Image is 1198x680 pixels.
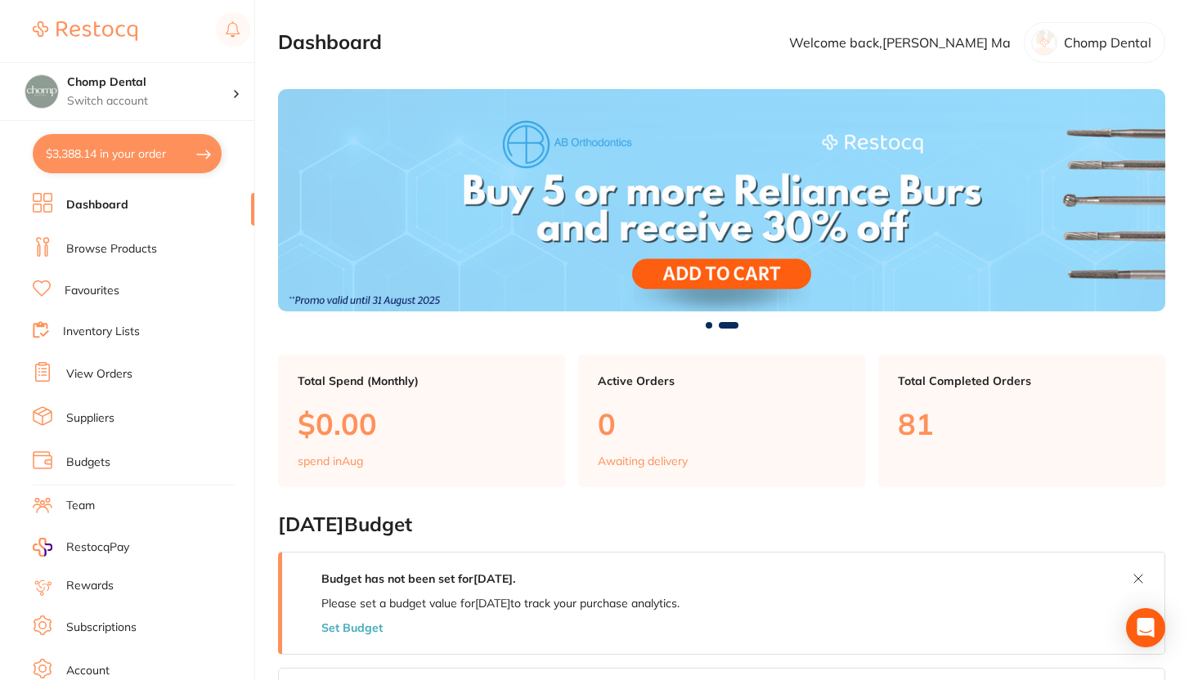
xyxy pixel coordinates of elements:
a: Subscriptions [66,620,137,636]
p: $0.00 [298,407,545,441]
a: View Orders [66,366,132,382]
a: RestocqPay [33,538,129,557]
img: RestocqPay [33,538,52,557]
p: spend in Aug [298,454,363,467]
p: 0 [598,407,846,441]
p: Welcome back, [PERSON_NAME] Ma [789,35,1011,50]
a: Team [66,498,95,514]
a: Rewards [66,578,114,594]
h2: [DATE] Budget [278,513,1165,536]
a: Favourites [65,283,119,299]
h2: Dashboard [278,31,382,54]
span: RestocqPay [66,539,129,556]
a: Dashboard [66,197,128,213]
div: Open Intercom Messenger [1126,608,1165,647]
a: Total Spend (Monthly)$0.00spend inAug [278,355,565,487]
p: Total Completed Orders [898,374,1146,387]
a: Suppliers [66,410,114,427]
a: Active Orders0Awaiting delivery [578,355,865,487]
p: Total Spend (Monthly) [298,374,545,387]
a: Budgets [66,454,110,471]
p: Switch account [67,93,232,110]
strong: Budget has not been set for [DATE] . [321,571,515,586]
img: Chomp Dental [25,75,58,108]
a: Total Completed Orders81 [878,355,1165,487]
p: Chomp Dental [1064,35,1151,50]
p: Active Orders [598,374,846,387]
a: Restocq Logo [33,12,137,50]
img: Dashboard [278,89,1165,311]
p: 81 [898,407,1146,441]
button: Set Budget [321,621,383,634]
a: Account [66,663,110,679]
img: Restocq Logo [33,21,137,41]
h4: Chomp Dental [67,74,232,91]
a: Inventory Lists [63,324,140,340]
button: $3,388.14 in your order [33,134,222,173]
p: Please set a budget value for [DATE] to track your purchase analytics. [321,597,680,610]
p: Awaiting delivery [598,454,688,467]
a: Browse Products [66,241,157,257]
